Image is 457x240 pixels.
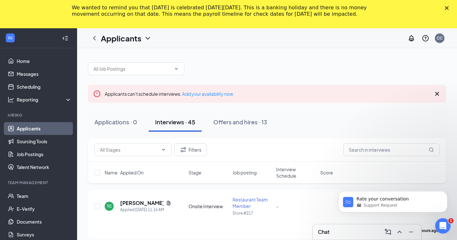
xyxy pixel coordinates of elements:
div: Hiring [8,112,70,118]
span: Name · Applied On [105,169,144,176]
svg: ComposeMessage [384,228,392,236]
a: Add your availability now [182,91,233,97]
h5: [PERSON_NAME] [120,200,163,207]
svg: Filter [180,146,187,154]
svg: Document [166,200,171,206]
span: Interview Schedule [276,166,316,179]
svg: ChevronDown [174,66,179,71]
svg: Cross [433,90,441,98]
div: Offers and hires · 13 [213,118,267,126]
svg: ChevronDown [161,147,166,152]
a: E-Verify [17,202,72,215]
a: Scheduling [17,80,72,93]
a: Applicants [17,122,72,135]
a: Messages [17,67,72,80]
span: Restaurant Team Member [233,197,268,209]
svg: ChevronUp [396,228,403,236]
div: We wanted to remind you that [DATE] is celebrated [DATE][DATE]. This is a banking holiday and the... [72,4,375,17]
svg: Error [93,90,101,98]
span: 1 [448,218,453,223]
div: Applied [DATE] 11:16 AM [120,207,171,213]
div: Team Management [8,180,70,185]
a: Documents [17,215,72,228]
span: Stage [189,169,201,176]
input: Search in interviews [343,143,440,156]
svg: ChevronDown [144,34,152,42]
div: TC [107,203,112,209]
b: 5 hours ago [417,228,439,233]
div: CC [437,35,443,41]
iframe: Intercom live chat [435,218,451,234]
div: Reporting [17,96,72,103]
svg: ChevronLeft [91,34,98,42]
div: Interviews · 45 [155,118,195,126]
div: Applications · 0 [94,118,137,126]
a: Home [17,55,72,67]
button: ComposeMessage [383,227,393,237]
svg: Analysis [8,96,14,103]
button: Minimize [406,227,416,237]
svg: WorkstreamLogo [7,35,13,41]
div: Close [445,6,451,10]
input: All Job Postings [93,65,171,72]
svg: QuestionInfo [422,34,429,42]
svg: Notifications [408,34,415,42]
h1: Applicants [101,33,141,44]
svg: Collapse [62,35,68,41]
span: - [276,203,278,209]
a: Talent Network [17,161,72,173]
iframe: Intercom notifications message [329,178,457,223]
button: Filter Filters [174,143,207,156]
h3: Chat [318,228,330,236]
span: Score [320,169,333,176]
div: Onsite Interview [189,203,229,209]
span: Applicants can't schedule interviews. [105,91,233,97]
svg: MagnifyingGlass [429,147,434,152]
p: Store #217 [233,210,273,216]
a: Sourcing Tools [17,135,72,148]
span: Job posting [233,169,257,176]
a: Team [17,190,72,202]
svg: Minimize [407,228,415,236]
button: ChevronUp [394,227,405,237]
input: All Stages [100,146,158,153]
a: Job Postings [17,148,72,161]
